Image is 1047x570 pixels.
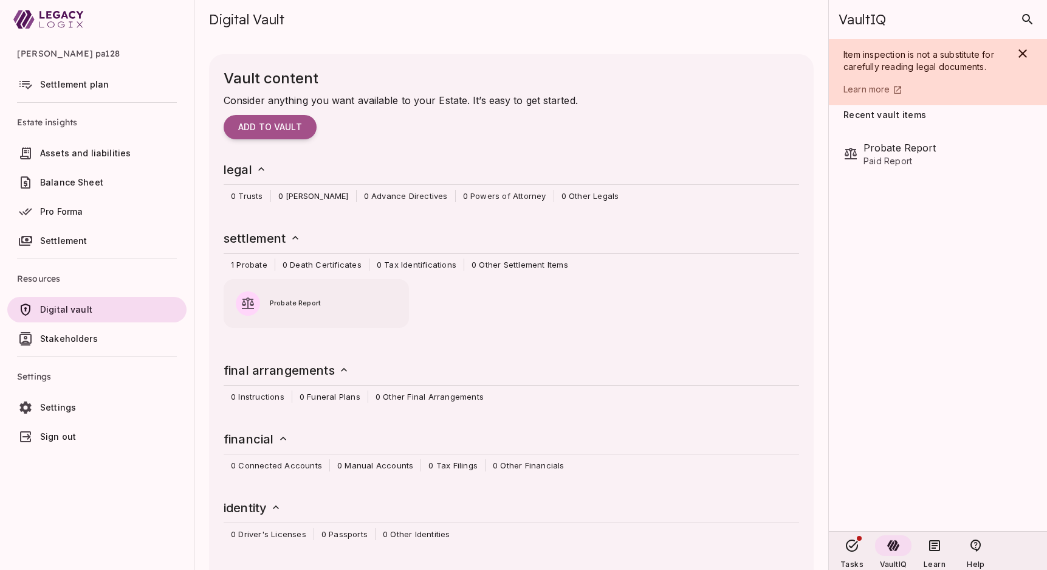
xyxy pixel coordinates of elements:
[843,83,1003,96] a: Learn more
[369,259,464,271] span: 0 Tax Identifications
[863,155,1032,167] span: Paid Report
[211,423,811,478] div: financial 0 Connected Accounts0 Manual Accounts0 Tax Filings0 Other Financials
[314,528,375,540] span: 0 Passports
[376,528,458,540] span: 0 Other Identities
[40,431,76,442] span: Sign out
[843,84,890,94] span: Learn more
[7,141,187,166] a: Assets and liabilities
[211,355,811,409] div: final arrangements 0 Instructions0 Funeral Plans0 Other Final Arrangements
[40,402,76,412] span: Settings
[421,459,485,471] span: 0 Tax Filings
[224,229,301,248] h6: settlement
[224,115,317,139] button: Add to vault
[486,459,572,471] span: 0 Other Financials
[224,160,267,179] h6: legal
[464,259,575,271] span: 0 Other Settlement Items
[7,72,187,97] a: Settlement plan
[40,79,109,89] span: Settlement plan
[368,391,491,403] span: 0 Other Final Arrangements
[924,560,946,569] span: Learn
[270,298,397,309] span: Probate Report
[40,148,131,158] span: Assets and liabilities
[238,122,302,133] span: Add to vault
[880,560,907,569] span: VaultIQ
[330,459,421,471] span: 0 Manual Accounts
[554,190,626,202] span: 0 Other Legals
[7,228,187,254] a: Settlement
[40,177,103,187] span: Balance Sheet
[224,94,578,106] span: Consider anything you want available to your Estate. It’s easy to get started.
[209,11,284,28] span: Digital Vault
[40,304,92,315] span: Digital vault
[456,190,554,202] span: 0 Powers of Attorney
[224,361,350,380] h6: final arrangements
[843,49,997,72] span: Item inspection is not a substitute for carefully reading legal documents.
[211,492,811,546] div: identity 0 Driver's Licenses0 Passports0 Other Identities
[357,190,455,202] span: 0 Advance Directives
[211,154,811,208] div: legal 0 Trusts0 [PERSON_NAME]0 Advance Directives0 Powers of Attorney0 Other Legals
[7,297,187,322] a: Digital vault
[224,498,282,518] h6: identity
[224,279,409,328] button: Probate Report
[40,333,98,344] span: Stakeholders
[839,11,885,28] span: VaultIQ
[843,132,1032,176] div: Probate ReportPaid Report
[17,362,177,391] span: Settings
[17,264,177,293] span: Resources
[224,190,270,202] span: 0 Trusts
[292,391,368,403] span: 0 Funeral Plans
[224,429,289,449] h6: financial
[7,170,187,195] a: Balance Sheet
[967,560,984,569] span: Help
[40,235,88,246] span: Settlement
[17,39,177,68] span: [PERSON_NAME] pa128
[7,424,187,450] a: Sign out
[224,528,314,540] span: 0 Driver's Licenses
[275,259,369,271] span: 0 Death Certificates
[863,141,1032,155] span: Probate Report
[224,459,329,471] span: 0 Connected Accounts
[224,391,292,403] span: 0 Instructions
[224,259,275,271] span: 1 Probate
[211,223,811,277] div: settlement 1 Probate0 Death Certificates0 Tax Identifications0 Other Settlement Items
[7,326,187,352] a: Stakeholders
[840,560,863,569] span: Tasks
[271,190,356,202] span: 0 [PERSON_NAME]
[7,199,187,224] a: Pro Forma
[7,395,187,420] a: Settings
[17,108,177,137] span: Estate insights
[224,69,318,87] span: Vault content
[843,110,926,122] span: Recent vault items
[40,206,83,217] span: Pro Forma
